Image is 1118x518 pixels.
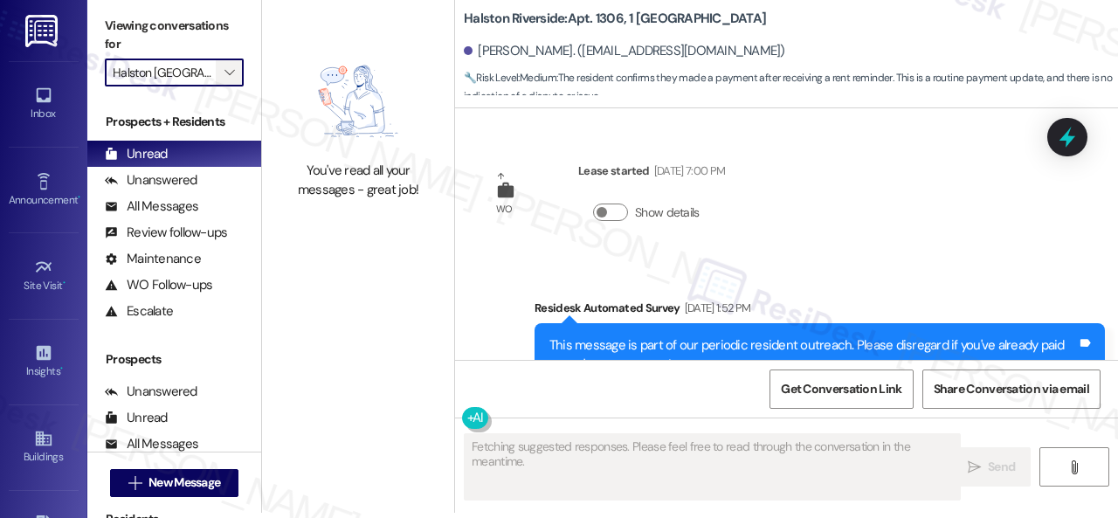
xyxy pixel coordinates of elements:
[578,162,725,186] div: Lease started
[113,59,216,86] input: All communities
[635,204,700,222] label: Show details
[9,338,79,385] a: Insights •
[9,80,79,128] a: Inbox
[87,113,261,131] div: Prospects + Residents
[105,171,197,190] div: Unanswered
[769,370,913,409] button: Get Conversation Link
[464,71,556,85] strong: 🔧 Risk Level: Medium
[60,363,63,375] span: •
[105,250,201,268] div: Maintenance
[105,383,197,401] div: Unanswered
[1067,460,1080,474] i: 
[549,336,1077,449] div: This message is part of our periodic resident outreach. Please disregard if you've already paid o...
[680,299,751,317] div: [DATE] 1:52 PM
[464,69,1118,107] span: : The resident confirms they made a payment after receiving a rent reminder. This is a routine pa...
[934,380,1089,398] span: Share Conversation via email
[148,473,220,492] span: New Message
[105,302,173,321] div: Escalate
[952,447,1031,487] button: Send
[650,162,726,180] div: [DATE] 7:00 PM
[105,12,244,59] label: Viewing conversations for
[988,458,1015,476] span: Send
[224,66,234,79] i: 
[25,15,61,47] img: ResiDesk Logo
[128,476,141,490] i: 
[87,350,261,369] div: Prospects
[535,299,1105,323] div: Residesk Automated Survey
[105,276,212,294] div: WO Follow-ups
[922,370,1101,409] button: Share Conversation via email
[9,252,79,300] a: Site Visit •
[281,162,435,199] div: You've read all your messages - great job!
[105,435,198,453] div: All Messages
[105,224,227,242] div: Review follow-ups
[105,145,168,163] div: Unread
[464,42,785,60] div: [PERSON_NAME]. ([EMAIL_ADDRESS][DOMAIN_NAME])
[105,197,198,216] div: All Messages
[781,380,901,398] span: Get Conversation Link
[464,10,766,28] b: Halston Riverside: Apt. 1306, 1 [GEOGRAPHIC_DATA]
[465,434,960,500] textarea: Fetching suggested responses. Please feel free to read through the conversation in the meantime.
[105,409,168,427] div: Unread
[968,460,981,474] i: 
[110,469,239,497] button: New Message
[496,200,513,218] div: WO
[78,191,80,204] span: •
[9,424,79,471] a: Buildings
[289,50,427,154] img: empty-state
[63,277,66,289] span: •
